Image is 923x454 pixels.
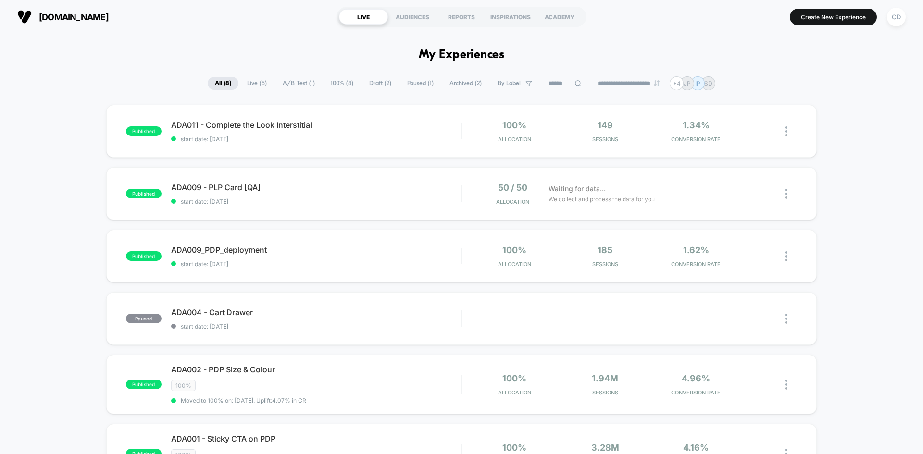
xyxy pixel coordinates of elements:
span: ADA009_PDP_deployment [171,245,461,255]
p: IP [695,80,700,87]
span: 1.62% [683,245,709,255]
div: ACADEMY [535,9,584,25]
span: 100% ( 4 ) [324,77,361,90]
span: CONVERSION RATE [653,389,739,396]
div: INSPIRATIONS [486,9,535,25]
span: start date: [DATE] [171,260,461,268]
span: Waiting for data... [549,184,606,194]
span: start date: [DATE] [171,135,461,143]
span: Archived ( 2 ) [442,77,489,90]
img: close [785,314,787,324]
span: published [126,189,162,198]
span: ADA004 - Cart Drawer [171,307,461,317]
div: + 4 [670,76,684,90]
span: Allocation [498,389,531,396]
span: Allocation [496,198,529,205]
span: All ( 8 ) [208,77,238,90]
span: Paused ( 1 ) [400,77,441,90]
span: 149 [598,120,613,130]
span: 50 / 50 [498,183,527,193]
span: Moved to 100% on: [DATE] . Uplift: 4.07% in CR [181,397,306,404]
button: Create New Experience [790,9,877,25]
div: AUDIENCES [388,9,437,25]
span: ADA002 - PDP Size & Colour [171,365,461,374]
img: end [654,80,660,86]
span: 100% [502,442,526,453]
img: close [785,380,787,390]
span: Live ( 5 ) [240,77,274,90]
span: Draft ( 2 ) [362,77,399,90]
span: 1.94M [592,373,618,383]
span: Sessions [562,261,649,268]
div: REPORTS [437,9,486,25]
img: close [785,126,787,136]
span: ADA001 - Sticky CTA on PDP [171,434,461,443]
span: Allocation [498,136,531,143]
span: 1.34% [683,120,710,130]
span: 185 [598,245,612,255]
span: 100% [502,373,526,383]
span: Allocation [498,261,531,268]
span: 4.16% [683,442,709,453]
button: [DOMAIN_NAME] [14,9,112,25]
span: CONVERSION RATE [653,136,739,143]
img: close [785,189,787,199]
span: start date: [DATE] [171,198,461,205]
span: start date: [DATE] [171,323,461,330]
img: close [785,251,787,261]
span: 100% [502,245,526,255]
span: published [126,380,162,389]
span: Sessions [562,136,649,143]
span: 100% [502,120,526,130]
span: By Label [498,80,521,87]
span: CONVERSION RATE [653,261,739,268]
span: 100% [171,380,196,391]
span: published [126,251,162,261]
div: LIVE [339,9,388,25]
h1: My Experiences [419,48,505,62]
button: CD [884,7,909,27]
span: 4.96% [682,373,710,383]
span: paused [126,314,162,323]
span: [DOMAIN_NAME] [39,12,109,22]
div: CD [887,8,906,26]
span: We collect and process the data for you [549,195,655,204]
p: JP [684,80,691,87]
span: ADA009 - PLP Card [QA] [171,183,461,192]
span: published [126,126,162,136]
span: ADA011 - Complete the Look Interstitial [171,120,461,130]
span: Sessions [562,389,649,396]
span: 3.28M [591,442,619,453]
span: A/B Test ( 1 ) [275,77,322,90]
img: Visually logo [17,10,32,24]
p: SD [704,80,712,87]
